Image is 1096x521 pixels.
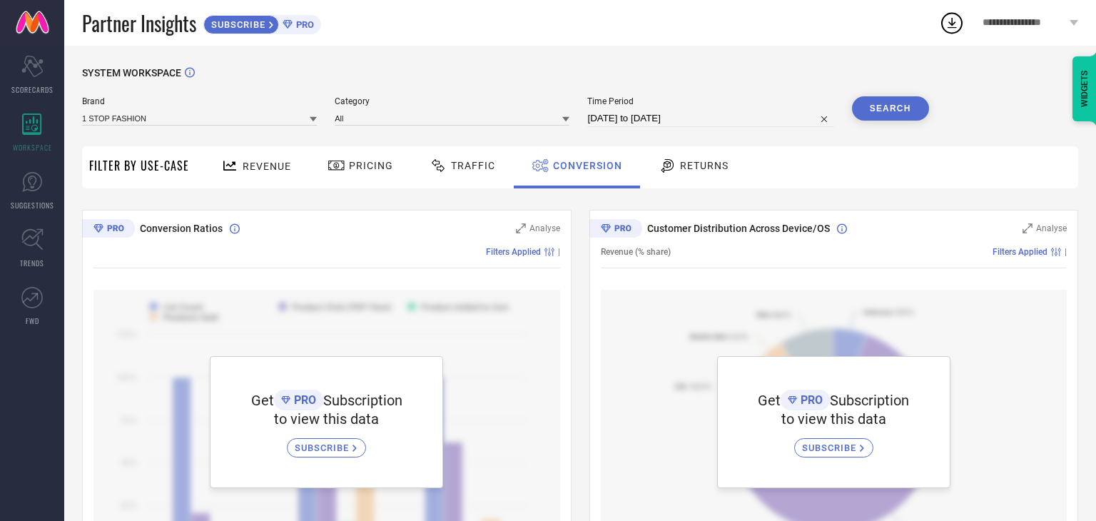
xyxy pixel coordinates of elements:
[993,247,1047,257] span: Filters Applied
[797,393,823,407] span: PRO
[830,392,909,409] span: Subscription
[243,161,291,172] span: Revenue
[82,67,181,79] span: SYSTEM WORKSPACE
[794,428,873,457] a: SUBSCRIBE
[939,10,965,36] div: Open download list
[11,84,54,95] span: SCORECARDS
[647,223,830,234] span: Customer Distribution Across Device/OS
[852,96,929,121] button: Search
[781,410,886,428] span: to view this data
[140,223,223,234] span: Conversion Ratios
[486,247,541,257] span: Filters Applied
[89,157,189,174] span: Filter By Use-Case
[802,442,860,453] span: SUBSCRIBE
[82,9,196,38] span: Partner Insights
[295,442,352,453] span: SUBSCRIBE
[13,142,52,153] span: WORKSPACE
[587,110,833,127] input: Select time period
[203,11,321,34] a: SUBSCRIBEPRO
[529,223,560,233] span: Analyse
[251,392,274,409] span: Get
[287,428,366,457] a: SUBSCRIBE
[20,258,44,268] span: TRENDS
[26,315,39,326] span: FWD
[1065,247,1067,257] span: |
[1036,223,1067,233] span: Analyse
[82,96,317,106] span: Brand
[335,96,569,106] span: Category
[589,219,642,241] div: Premium
[290,393,316,407] span: PRO
[349,160,393,171] span: Pricing
[680,160,729,171] span: Returns
[758,392,781,409] span: Get
[558,247,560,257] span: |
[274,410,379,428] span: to view this data
[323,392,402,409] span: Subscription
[451,160,495,171] span: Traffic
[553,160,622,171] span: Conversion
[82,219,135,241] div: Premium
[601,247,671,257] span: Revenue (% share)
[11,200,54,211] span: SUGGESTIONS
[587,96,833,106] span: Time Period
[1023,223,1032,233] svg: Zoom
[516,223,526,233] svg: Zoom
[204,19,269,30] span: SUBSCRIBE
[293,19,314,30] span: PRO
